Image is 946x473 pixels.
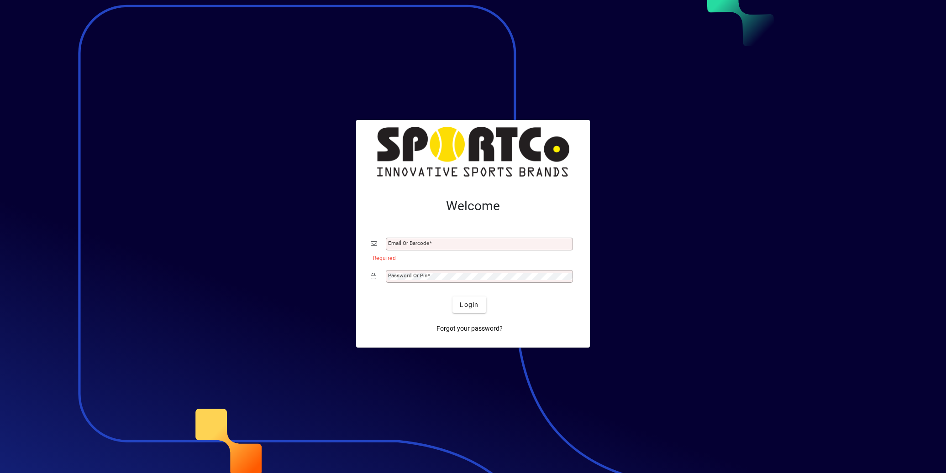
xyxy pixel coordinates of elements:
a: Forgot your password? [433,320,506,337]
mat-label: Password or Pin [388,272,427,279]
mat-label: Email or Barcode [388,240,429,246]
span: Login [460,300,478,310]
h2: Welcome [371,198,575,214]
mat-error: Required [373,253,568,262]
span: Forgot your password? [436,324,503,333]
button: Login [452,296,486,313]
